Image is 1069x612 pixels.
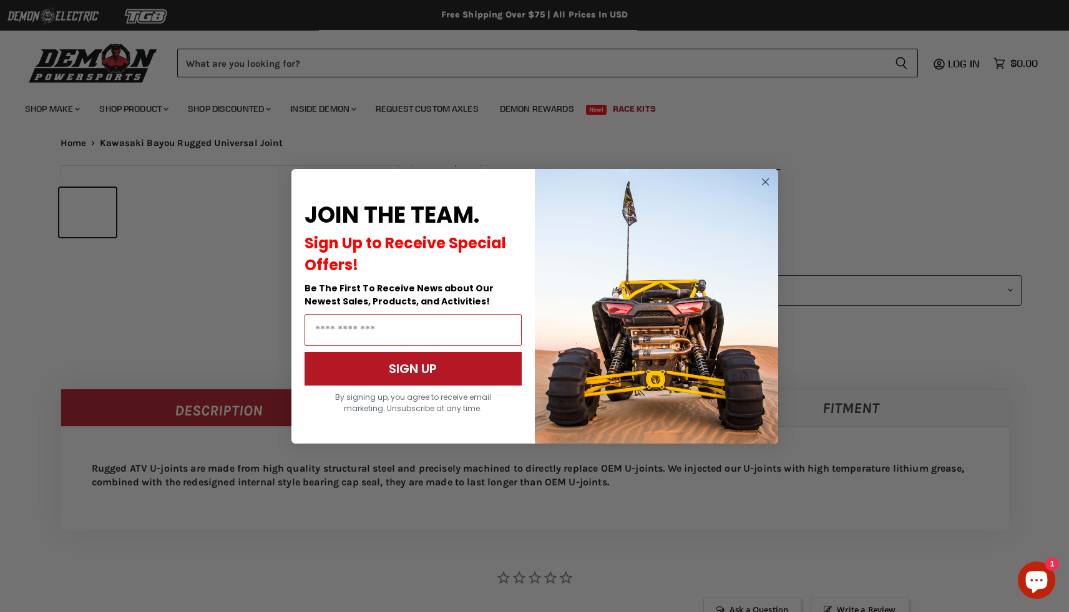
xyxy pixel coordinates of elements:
span: Be The First To Receive News about Our Newest Sales, Products, and Activities! [305,282,494,308]
button: Close dialog [758,174,773,190]
input: Email Address [305,314,522,346]
span: JOIN THE TEAM. [305,199,479,231]
img: a9095488-b6e7-41ba-879d-588abfab540b.jpeg [535,169,778,444]
button: SIGN UP [305,352,522,386]
span: By signing up, you agree to receive email marketing. Unsubscribe at any time. [335,392,491,414]
inbox-online-store-chat: Shopify online store chat [1014,561,1059,602]
span: Sign Up to Receive Special Offers! [305,233,506,275]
